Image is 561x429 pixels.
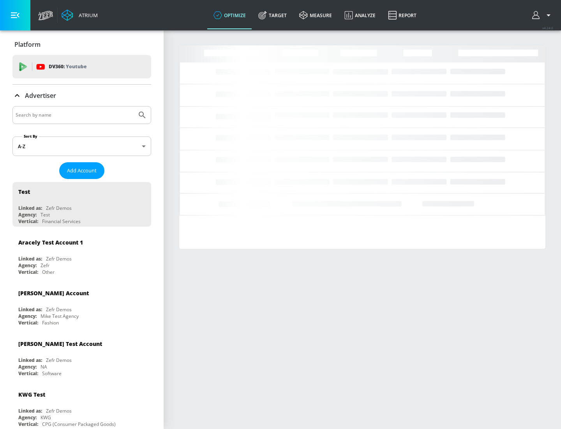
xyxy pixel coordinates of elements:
div: Zefr Demos [46,255,72,262]
div: CPG (Consumer Packaged Goods) [42,421,116,427]
div: TestLinked as:Zefr DemosAgency:TestVertical:Financial Services [12,182,151,227]
input: Search by name [16,110,134,120]
a: Target [252,1,293,29]
div: [PERSON_NAME] Test AccountLinked as:Zefr DemosAgency:NAVertical:Software [12,334,151,379]
div: Vertical: [18,218,38,225]
div: Agency: [18,211,37,218]
a: Analyze [338,1,382,29]
div: Linked as: [18,306,42,313]
div: Zefr Demos [46,205,72,211]
div: Mike Test Agency [41,313,79,319]
div: Agency: [18,363,37,370]
p: Platform [14,40,41,49]
div: Agency: [18,313,37,319]
div: DV360: Youtube [12,55,151,78]
div: [PERSON_NAME] Account [18,289,89,297]
div: Linked as: [18,205,42,211]
p: DV360: [49,62,86,71]
div: Vertical: [18,370,38,377]
label: Sort By [22,134,39,139]
div: Linked as: [18,357,42,363]
div: Aracely Test Account 1Linked as:Zefr DemosAgency:ZefrVertical:Other [12,233,151,277]
button: Add Account [59,162,104,179]
a: Report [382,1,423,29]
div: Linked as: [18,255,42,262]
div: Fashion [42,319,59,326]
div: [PERSON_NAME] Test Account [18,340,102,347]
span: v 4.24.0 [542,26,553,30]
div: Software [42,370,62,377]
div: Platform [12,34,151,55]
div: Aracely Test Account 1 [18,239,83,246]
div: NA [41,363,47,370]
a: measure [293,1,338,29]
div: Advertiser [12,85,151,106]
div: KWG Test [18,391,45,398]
div: Financial Services [42,218,81,225]
div: [PERSON_NAME] AccountLinked as:Zefr DemosAgency:Mike Test AgencyVertical:Fashion [12,284,151,328]
div: KWG [41,414,51,421]
div: A-Z [12,136,151,156]
div: Zefr Demos [46,408,72,414]
a: Atrium [62,9,98,21]
div: Linked as: [18,408,42,414]
span: Add Account [67,166,97,175]
div: Zefr [41,262,49,269]
div: Atrium [76,12,98,19]
div: Vertical: [18,319,38,326]
div: Zefr Demos [46,306,72,313]
div: Agency: [18,262,37,269]
div: Vertical: [18,269,38,275]
div: Zefr Demos [46,357,72,363]
p: Advertiser [25,91,56,100]
p: Youtube [66,62,86,71]
div: Agency: [18,414,37,421]
a: optimize [207,1,252,29]
div: Test [41,211,50,218]
div: Vertical: [18,421,38,427]
div: Other [42,269,55,275]
div: Test [18,188,30,195]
